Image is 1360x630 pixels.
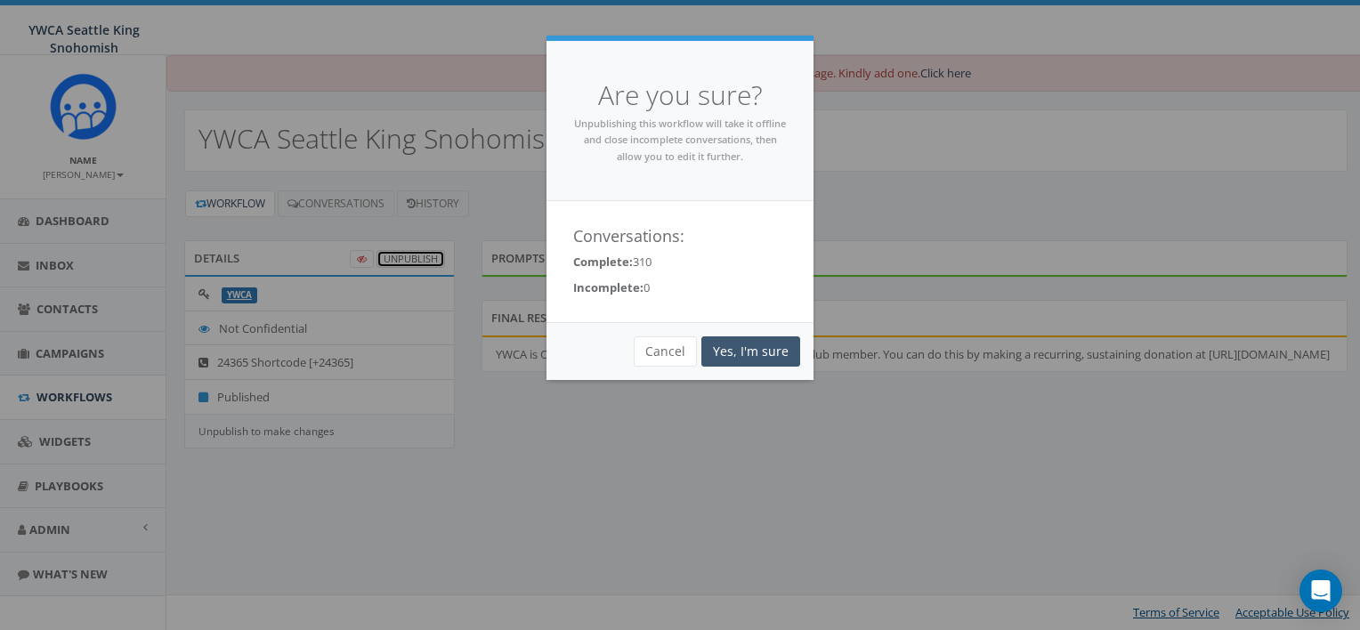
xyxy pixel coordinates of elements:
[701,336,800,367] a: Yes, I'm sure
[573,254,787,271] p: 310
[573,279,787,296] p: 0
[573,77,787,115] h4: Are you sure?
[574,117,786,163] small: Unpublishing this workflow will take it offline and close incomplete conversations, then allow yo...
[1299,569,1342,612] div: Open Intercom Messenger
[573,279,644,295] strong: Incomplete:
[573,228,787,246] h4: Conversations:
[573,254,633,270] strong: Complete:
[634,336,697,367] button: Cancel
